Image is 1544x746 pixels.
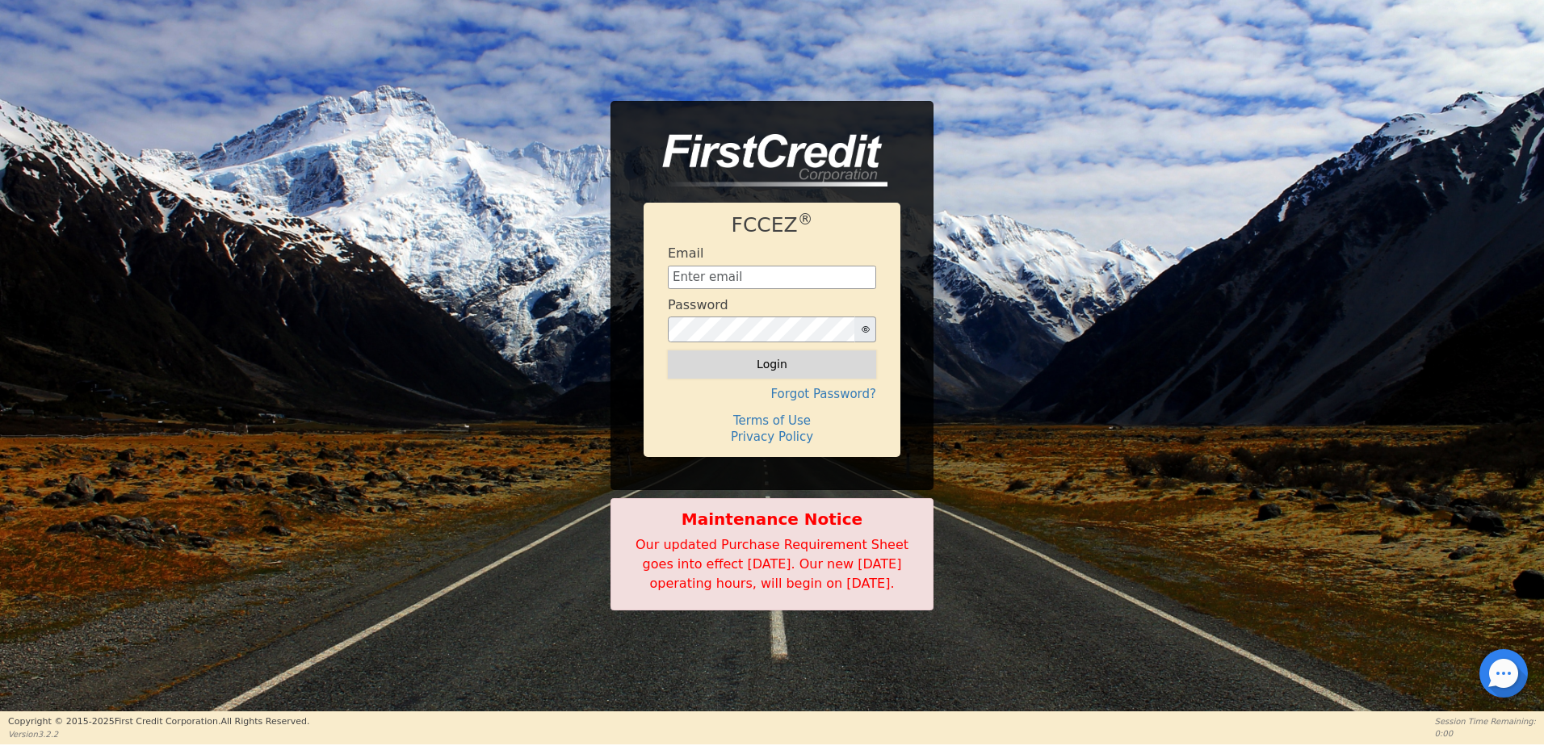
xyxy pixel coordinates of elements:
p: 0:00 [1435,727,1536,740]
p: Version 3.2.2 [8,728,309,740]
h4: Email [668,245,703,261]
img: logo-CMu_cnol.png [644,134,887,187]
b: Maintenance Notice [619,507,925,531]
h1: FCCEZ [668,213,876,237]
span: Our updated Purchase Requirement Sheet goes into effect [DATE]. Our new [DATE] operating hours, w... [636,537,908,591]
input: password [668,316,855,342]
h4: Privacy Policy [668,430,876,444]
button: Login [668,350,876,378]
h4: Forgot Password? [668,387,876,401]
sup: ® [798,211,813,228]
p: Session Time Remaining: [1435,715,1536,727]
h4: Terms of Use [668,413,876,428]
input: Enter email [668,266,876,290]
h4: Password [668,297,728,312]
span: All Rights Reserved. [220,716,309,727]
p: Copyright © 2015- 2025 First Credit Corporation. [8,715,309,729]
